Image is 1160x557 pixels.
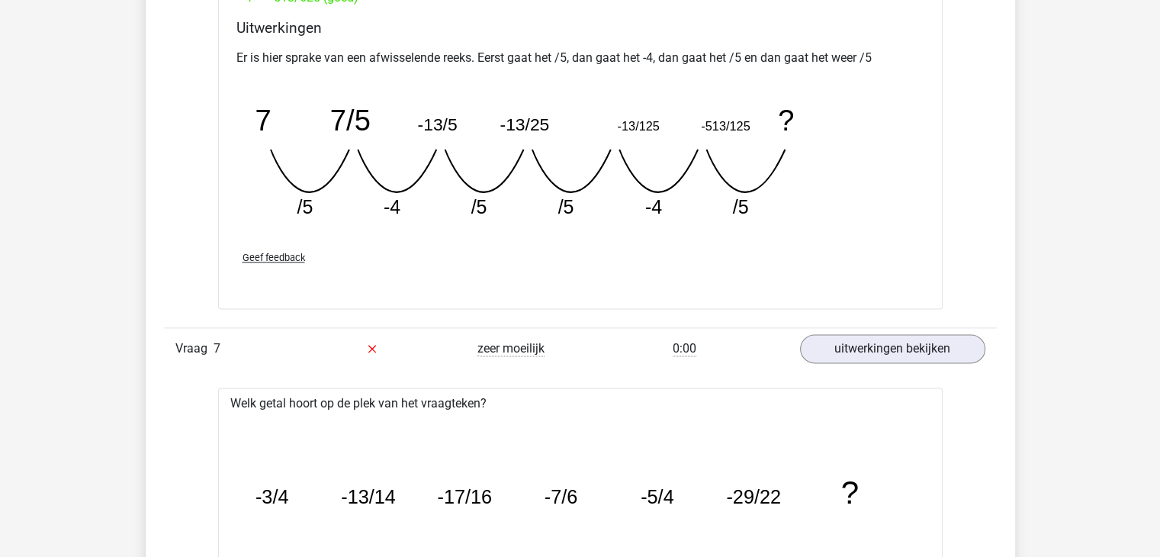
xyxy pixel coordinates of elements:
p: Er is hier sprake van een afwisselende reeks. Eerst gaat het /5, dan gaat het -4, dan gaat het /5... [236,49,924,67]
tspan: 7 [255,105,271,137]
tspan: ? [842,474,860,510]
tspan: -4 [644,196,661,217]
span: 0:00 [673,341,696,356]
tspan: -13/5 [417,114,457,134]
tspan: -7/6 [545,485,578,507]
tspan: -13/14 [341,485,396,507]
tspan: -513/125 [701,119,750,133]
tspan: -17/16 [438,485,493,507]
span: 7 [214,341,220,356]
tspan: -3/4 [255,485,288,507]
span: Vraag [175,340,214,358]
tspan: -13/25 [500,114,549,134]
tspan: /5 [471,196,487,217]
a: uitwerkingen bekijken [800,334,985,363]
tspan: /5 [558,196,574,217]
tspan: ? [778,105,794,137]
tspan: -5/4 [641,485,675,507]
h4: Uitwerkingen [236,19,924,37]
span: zeer moeilijk [477,341,545,356]
tspan: -29/22 [727,485,782,507]
tspan: /5 [732,196,748,217]
tspan: -4 [383,196,400,217]
span: Geef feedback [243,252,305,263]
tspan: /5 [297,196,313,217]
tspan: 7/5 [329,105,370,137]
tspan: -13/125 [617,119,659,133]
